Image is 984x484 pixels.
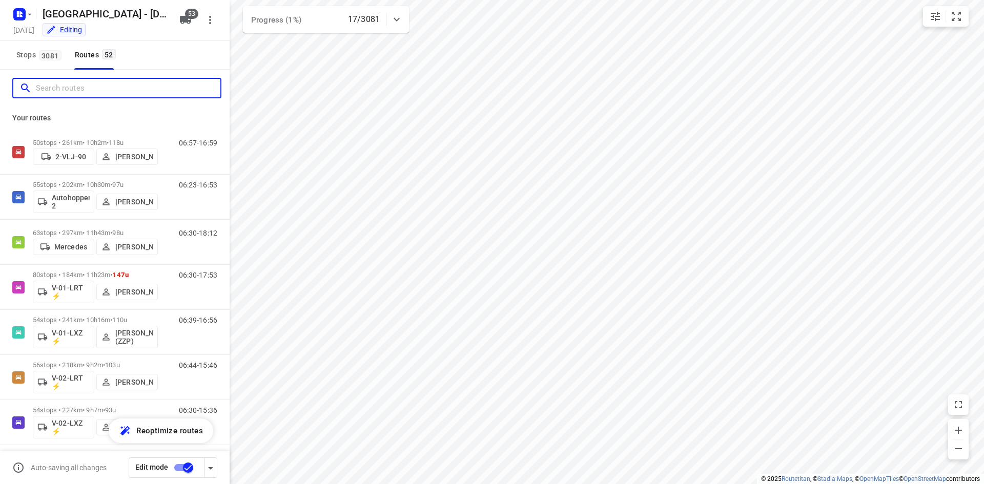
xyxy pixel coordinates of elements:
p: 06:30-17:53 [179,271,217,279]
button: Reoptimize routes [109,418,213,443]
a: Stadia Maps [817,475,852,482]
button: Map settings [925,6,946,27]
p: [PERSON_NAME] [115,378,153,386]
h5: Project date [9,24,38,36]
p: 06:44-15:46 [179,361,217,369]
p: [PERSON_NAME] [115,288,153,296]
button: [PERSON_NAME] [96,374,158,390]
span: 93u [105,406,116,414]
button: 2-VLJ-90 [33,149,94,165]
p: 54 stops • 227km • 9h7m [33,406,158,414]
p: 06:30-15:36 [179,406,217,414]
div: Editing [46,25,82,35]
p: 63 stops • 297km • 11h43m [33,229,158,237]
p: 56 stops • 218km • 9h2m [33,361,158,369]
p: Your routes [12,113,217,123]
button: More [200,10,220,30]
button: 53 [175,10,196,30]
p: 06:30-18:12 [179,229,217,237]
span: Edit mode [135,463,168,471]
p: Auto-saving all changes [31,464,107,472]
button: Mercedes [33,239,94,255]
h5: Rename [38,6,171,22]
p: V-02-LRT ⚡ [52,374,90,390]
button: V-01-LRT ⚡ [33,281,94,303]
li: © 2025 , © , © © contributors [761,475,980,482]
div: small contained button group [923,6,969,27]
p: 06:57-16:59 [179,139,217,147]
p: 06:39-16:56 [179,316,217,324]
span: 147u [112,271,129,279]
span: • [110,316,112,324]
a: OpenMapTiles [859,475,899,482]
span: • [103,361,105,369]
p: 50 stops • 261km • 10h2m [33,139,158,146]
button: [PERSON_NAME] (ZZP) [96,326,158,348]
p: [PERSON_NAME] [115,153,153,161]
button: [PERSON_NAME] [96,194,158,210]
input: Search routes [36,80,220,96]
p: 54 stops • 241km • 10h16m [33,316,158,324]
span: • [110,181,112,188]
div: Routes [75,49,119,61]
span: 98u [112,229,123,237]
button: V-02-LRT ⚡ [33,371,94,393]
p: [PERSON_NAME] [115,243,153,251]
button: V-02-LXZ ⚡ [33,416,94,438]
p: 55 stops • 202km • 10h30m [33,181,158,188]
button: [PERSON_NAME] [96,239,158,255]
p: 17/3081 [348,13,380,26]
a: OpenStreetMap [904,475,946,482]
p: 2-VLJ-90 [55,153,86,161]
p: [PERSON_NAME] (ZZP) [115,329,153,345]
span: • [110,229,112,237]
span: • [103,406,105,414]
button: Fit zoom [946,6,967,27]
span: • [107,139,109,146]
span: • [110,271,112,279]
button: V-01-LXZ ⚡ [33,326,94,348]
p: [PERSON_NAME] [115,198,153,206]
span: 52 [102,49,116,59]
p: V-01-LRT ⚡ [52,284,90,300]
span: Progress (1%) [251,15,301,25]
span: 3081 [39,50,61,60]
p: Autohopper 2 [52,194,90,210]
p: 80 stops • 184km • 11h23m [33,271,158,279]
div: Progress (1%)17/3081 [243,6,409,33]
p: V-01-LXZ ⚡ [52,329,90,345]
span: Stops [16,49,65,61]
p: V-02-LXZ ⚡ [52,419,90,435]
span: 110u [112,316,127,324]
span: 97u [112,181,123,188]
span: 103u [105,361,120,369]
span: 53 [185,9,198,19]
span: 118u [109,139,124,146]
button: [PERSON_NAME] [96,149,158,165]
span: Reoptimize routes [136,424,203,437]
button: Autohopper 2 [33,191,94,213]
p: 06:23-16:53 [179,181,217,189]
p: Mercedes [54,243,87,251]
button: [PERSON_NAME] [96,419,158,435]
a: Routetitan [782,475,810,482]
button: [PERSON_NAME] [96,284,158,300]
